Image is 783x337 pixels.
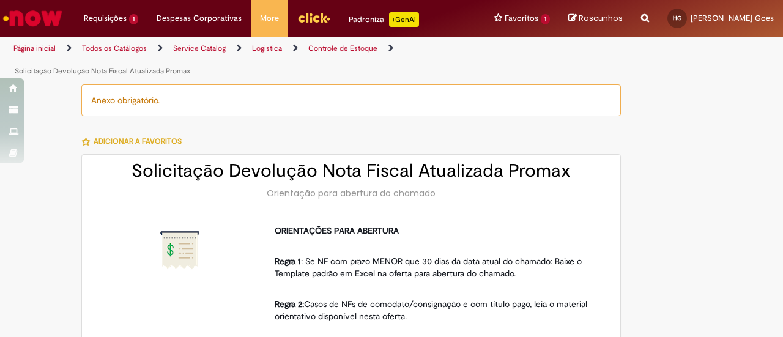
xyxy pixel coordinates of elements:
[297,9,330,27] img: click_logo_yellow_360x200.png
[173,43,226,53] a: Service Catalog
[94,161,608,181] h2: Solicitação Devolução Nota Fiscal Atualizada Promax
[568,13,623,24] a: Rascunhos
[81,128,188,154] button: Adicionar a Favoritos
[1,6,64,31] img: ServiceNow
[275,225,399,236] strong: ORIENTAÇÕES PARA ABERTURA
[673,14,681,22] span: HG
[389,12,419,27] p: +GenAi
[84,12,127,24] span: Requisições
[260,12,279,24] span: More
[15,66,190,76] a: Solicitação Devolução Nota Fiscal Atualizada Promax
[275,286,599,322] p: Casos de NFs de comodato/consignação e com título pago, leia o material orientativo disponível ne...
[160,231,199,270] img: Solicitação Devolução Nota Fiscal Atualizada Promax
[82,43,147,53] a: Todos os Catálogos
[81,84,621,116] div: Anexo obrigatório.
[94,136,182,146] span: Adicionar a Favoritos
[252,43,282,53] a: Logistica
[691,13,774,23] span: [PERSON_NAME] Goes
[505,12,538,24] span: Favoritos
[275,243,599,280] p: : Se NF com prazo MENOR que 30 dias da data atual do chamado: Baixe o Template padrão em Excel na...
[308,43,377,53] a: Controle de Estoque
[541,14,550,24] span: 1
[129,14,138,24] span: 1
[94,187,608,199] div: Orientação para abertura do chamado
[9,37,513,83] ul: Trilhas de página
[13,43,56,53] a: Página inicial
[157,12,242,24] span: Despesas Corporativas
[275,298,304,309] strong: Regra 2:
[349,12,419,27] div: Padroniza
[275,256,301,267] strong: Regra 1
[579,12,623,24] span: Rascunhos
